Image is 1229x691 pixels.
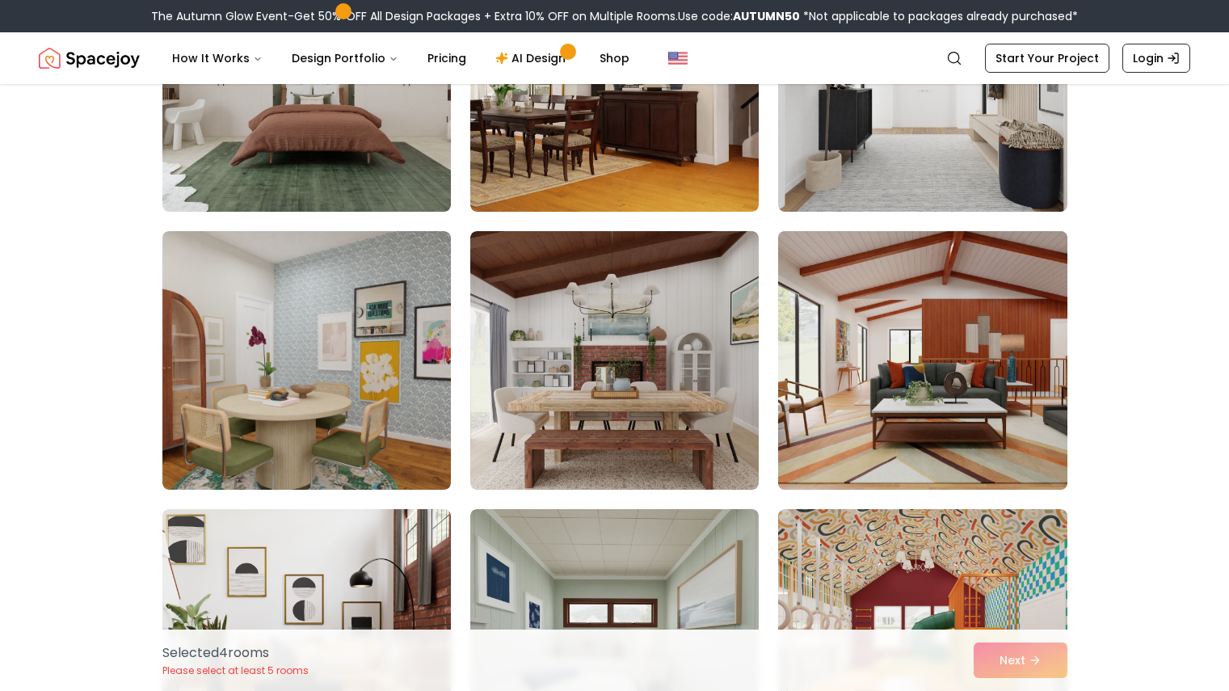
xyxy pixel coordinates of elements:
[151,8,1078,24] div: The Autumn Glow Event-Get 50% OFF All Design Packages + Extra 10% OFF on Multiple Rooms.
[678,8,800,24] span: Use code:
[39,32,1190,84] nav: Global
[39,42,140,74] a: Spacejoy
[985,44,1109,73] a: Start Your Project
[1122,44,1190,73] a: Login
[470,231,759,490] img: Room room-20
[733,8,800,24] b: AUTUMN50
[800,8,1078,24] span: *Not applicable to packages already purchased*
[159,42,642,74] nav: Main
[39,42,140,74] img: Spacejoy Logo
[162,664,309,677] p: Please select at least 5 rooms
[162,231,451,490] img: Room room-19
[162,643,309,663] p: Selected 4 room s
[771,225,1074,496] img: Room room-21
[668,48,688,68] img: United States
[415,42,479,74] a: Pricing
[159,42,276,74] button: How It Works
[279,42,411,74] button: Design Portfolio
[587,42,642,74] a: Shop
[482,42,583,74] a: AI Design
